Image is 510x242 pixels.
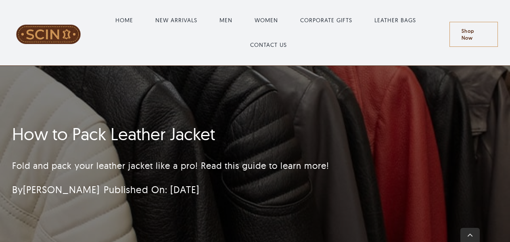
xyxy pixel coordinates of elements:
[219,16,232,25] a: MEN
[374,16,416,25] a: LEATHER BAGS
[449,22,498,47] a: Shop Now
[155,16,197,25] a: NEW ARRIVALS
[250,41,287,49] a: CONTACT US
[255,16,278,25] a: WOMEN
[85,8,449,57] nav: Main Menu
[300,16,352,25] a: CORPORATE GIFTS
[462,27,486,41] span: Shop Now
[104,183,199,196] span: Published On: [DATE]
[115,16,133,25] a: HOME
[23,183,100,196] a: [PERSON_NAME]
[12,124,414,144] h1: How to Pack Leather Jacket
[12,183,100,196] span: By
[12,159,414,173] p: Fold and pack your leather jacket like a pro! Read this guide to learn more!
